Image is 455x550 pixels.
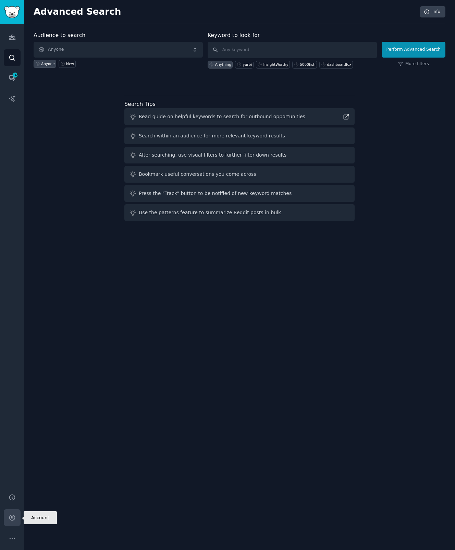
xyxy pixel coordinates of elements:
[382,42,445,58] button: Perform Advanced Search
[4,70,21,86] a: 132
[300,62,315,67] div: 5000fish
[208,32,260,38] label: Keyword to look for
[243,62,252,67] div: yurbi
[34,42,203,58] button: Anyone
[139,132,285,139] div: Search within an audience for more relevant keyword results
[139,209,281,216] div: Use the patterns feature to summarize Reddit posts in bulk
[34,32,85,38] label: Audience to search
[263,62,288,67] div: InsightWorthy
[139,113,305,120] div: Read guide on helpful keywords to search for outbound opportunities
[215,62,231,67] div: Anything
[59,60,75,68] a: New
[124,101,156,107] label: Search Tips
[327,62,352,67] div: dashboardfox
[139,190,292,197] div: Press the "Track" button to be notified of new keyword matches
[208,42,377,58] input: Any keyword
[139,171,256,178] div: Bookmark useful conversations you come across
[34,7,416,17] h2: Advanced Search
[66,61,74,66] div: New
[4,6,20,18] img: GummySearch logo
[139,151,286,159] div: After searching, use visual filters to further filter down results
[12,73,18,77] span: 132
[420,6,445,18] a: Info
[398,61,429,67] a: More filters
[41,61,55,66] div: Anyone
